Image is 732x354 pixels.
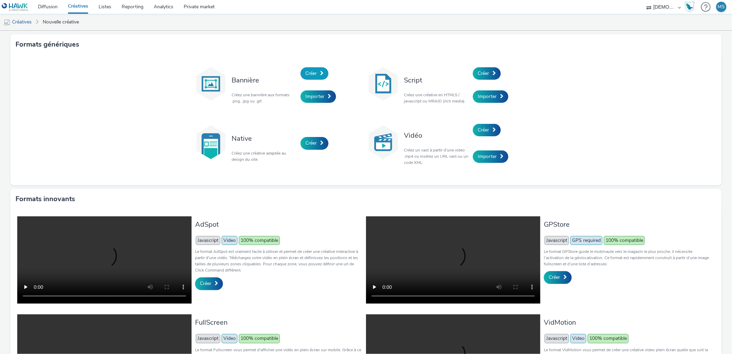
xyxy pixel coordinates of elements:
[239,334,280,343] span: 100% compatible
[549,274,560,281] span: Créer
[16,39,79,50] h3: Formats génériques
[305,70,317,77] span: Créer
[195,220,363,229] h3: AdSpot
[478,93,497,100] span: Importer
[544,318,711,327] h3: VidMotion
[473,90,508,103] a: Importer
[718,2,725,12] div: MS
[544,271,572,284] a: Créer
[301,90,336,103] a: Importer
[404,131,469,140] h3: Vidéo
[195,318,363,327] h3: FullScreen
[478,153,497,160] span: Importer
[194,125,228,159] img: native.svg
[366,125,400,159] img: video.svg
[545,334,569,343] span: Javascript
[545,236,569,245] span: Javascript
[404,76,469,85] h3: Script
[196,236,220,245] span: Javascript
[232,92,297,104] p: Créez une bannière aux formats .png, .jpg ou .gif.
[222,236,237,245] span: Video
[16,194,75,204] h3: Formats innovants
[684,1,695,12] img: Hawk Academy
[200,280,211,287] span: Créer
[404,92,469,104] p: Créez une créative en HTML5 / javascript ou MRAID (rich media).
[232,76,297,85] h3: Bannière
[195,277,223,290] a: Créer
[544,248,711,267] p: Le format GPStore guide le mobinaute vers le magasin le plus proche, il nécessite l’activation de...
[604,236,645,245] span: 100% compatible
[305,140,317,146] span: Créer
[570,334,586,343] span: Video
[301,67,328,80] a: Créer
[473,150,508,163] a: Importer
[570,236,602,245] span: GPS required
[684,1,698,12] a: Hawk Academy
[194,67,228,101] img: banner.svg
[232,134,297,143] h3: Native
[222,334,237,343] span: Video
[301,137,328,149] a: Créer
[404,147,469,166] p: Créez un vast à partir d'une video .mp4 ou insérez un URL vast ou un code XML.
[239,236,280,245] span: 100% compatible
[366,67,400,101] img: code.svg
[473,124,501,136] a: Créer
[196,334,220,343] span: Javascript
[473,67,501,80] a: Créer
[544,220,711,229] h3: GPStore
[2,3,28,11] img: undefined Logo
[305,93,324,100] span: Importer
[195,248,363,273] p: Le format AdSpot est vraiment facile à utiliser et permet de créer une créative interactive à par...
[478,127,489,133] span: Créer
[39,14,82,30] a: Nouvelle créative
[3,19,10,26] img: mobile
[232,150,297,163] p: Créez une créative adaptée au design du site.
[478,70,489,77] span: Créer
[588,334,629,343] span: 100% compatible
